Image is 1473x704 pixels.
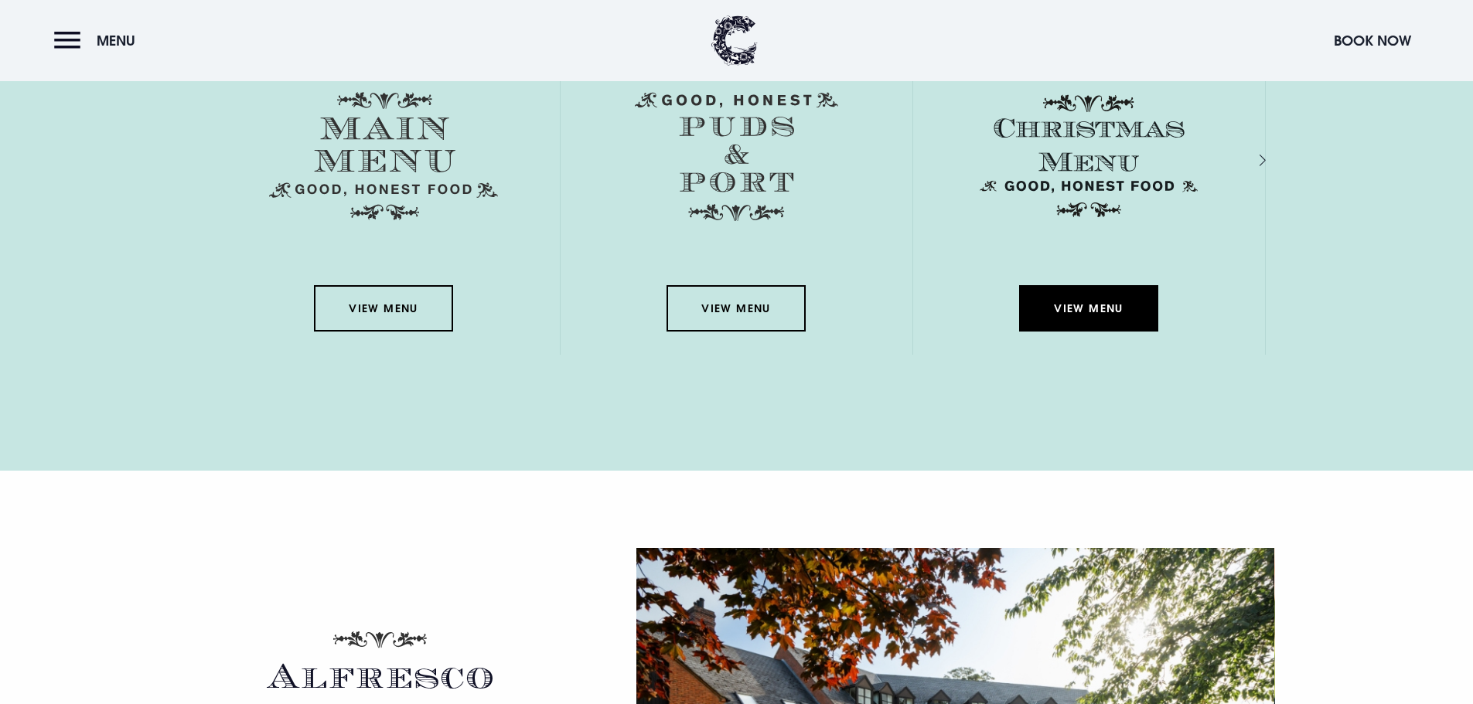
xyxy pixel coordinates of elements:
img: Menu puds and port [635,92,838,222]
a: View Menu [1019,285,1158,332]
img: Christmas Menu SVG [974,92,1203,220]
a: View Menu [667,285,806,332]
span: Menu [97,32,135,49]
button: Book Now [1326,24,1419,57]
img: Clandeboye Lodge [711,15,758,66]
img: Menu main menu [269,92,498,220]
div: Next slide [1239,149,1253,172]
a: View Menu [314,285,453,332]
button: Menu [54,24,143,57]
